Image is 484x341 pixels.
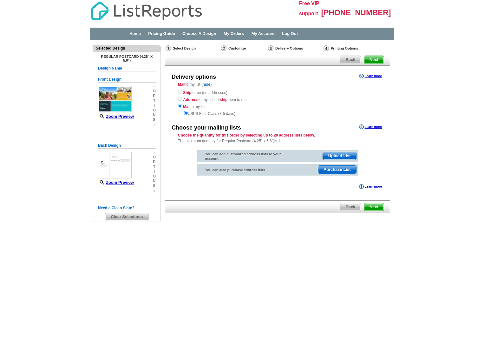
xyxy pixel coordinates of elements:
[153,184,156,188] span: s
[153,108,156,113] span: o
[98,65,156,71] h5: Design Name
[98,114,134,119] a: Zoom Preview
[340,56,361,64] a: Back
[98,86,132,112] img: small-thumb.jpg
[153,98,156,103] span: t
[153,122,156,127] span: »
[183,97,198,102] strong: Address
[178,110,377,117] div: USPS First Class (3-5 days)
[98,152,132,178] img: small-thumb.jpg
[220,45,267,51] div: Customize
[153,174,156,179] span: o
[182,31,216,36] a: Choose A Design
[148,31,175,36] a: Pricing Guide
[153,103,156,108] span: i
[364,203,384,211] span: Next
[153,84,156,89] span: »
[172,73,216,81] div: Delivery options
[98,143,156,149] h5: Back Design
[323,152,356,160] span: Upload List
[178,133,315,137] strong: Choose the quantity for this order by selecting up to 20 address lists below.
[98,77,156,83] h5: Front Design
[153,94,156,98] span: p
[364,56,384,64] span: Next
[165,45,220,53] div: Select Design
[299,1,319,16] span: Free VIP support
[166,45,171,51] img: Select Design
[183,104,190,109] strong: Mail
[359,74,382,79] a: Learn more
[165,132,390,144] div: The minimum quantity for Regular Postcard (4.25" x 5.6")is 1.
[178,89,377,117] div: to me (no addresses) to my list but them to me to my list
[153,113,156,117] span: n
[153,89,156,94] span: o
[268,45,273,51] img: Delivery Options
[98,180,134,185] a: Zoom Preview
[153,188,156,193] span: »
[323,45,379,51] div: Printing Options
[340,203,361,211] a: Back
[129,31,141,36] a: Home
[282,31,298,36] a: Log Out
[203,82,211,87] a: hide
[318,166,356,173] span: Purchase List
[267,45,323,53] div: Delivery Options
[321,8,391,17] span: [PHONE_NUMBER]
[224,31,244,36] a: My Orders
[153,179,156,184] span: n
[93,45,160,51] div: Selected Design
[153,117,156,122] span: s
[340,56,361,64] span: Back
[153,169,156,174] span: i
[98,55,156,62] h4: Regular Postcard (4.25" x 5.6")
[220,97,228,102] strong: ship
[183,90,191,95] strong: Ship
[165,82,390,117] div: to my list ( )
[221,45,226,51] img: Customize
[98,205,156,211] h5: Need a Clean Slate?
[153,150,156,155] span: »
[252,31,275,36] a: My Account
[153,160,156,164] span: p
[359,184,382,189] a: Learn more
[324,45,329,51] img: Printing Options & Summary
[172,124,241,132] div: Choose your mailing lists
[153,164,156,169] span: t
[197,150,289,162] div: You can add customized address lists to your account
[153,155,156,160] span: o
[105,213,148,221] span: Clear Selections
[197,164,289,174] div: You can also purchase address lists
[359,124,382,130] a: Learn more
[178,82,185,87] strong: Mail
